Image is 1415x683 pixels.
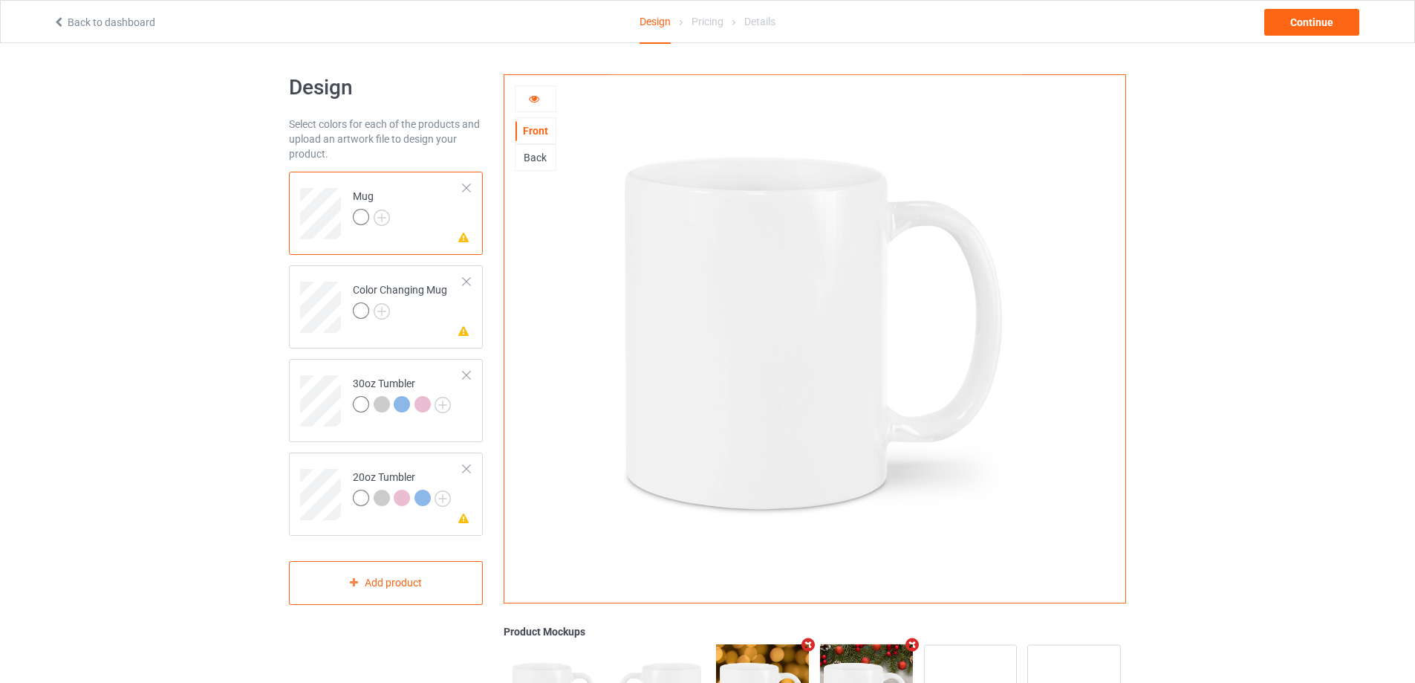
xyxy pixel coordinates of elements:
div: Color Changing Mug [353,282,447,318]
div: Select colors for each of the products and upload an artwork file to design your product. [289,117,483,161]
div: 30oz Tumbler [289,359,483,442]
div: Mug [353,189,390,224]
div: Design [640,1,671,44]
img: svg+xml;base64,PD94bWwgdmVyc2lvbj0iMS4wIiBlbmNvZGluZz0iVVRGLTgiPz4KPHN2ZyB3aWR0aD0iMjJweCIgaGVpZ2... [374,303,390,320]
div: 30oz Tumbler [353,376,451,412]
h1: Design [289,74,483,101]
img: svg+xml;base64,PD94bWwgdmVyc2lvbj0iMS4wIiBlbmNvZGluZz0iVVRGLTgiPz4KPHN2ZyB3aWR0aD0iMjJweCIgaGVpZ2... [374,210,390,226]
div: Pricing [692,1,723,42]
img: svg+xml;base64,PD94bWwgdmVyc2lvbj0iMS4wIiBlbmNvZGluZz0iVVRGLTgiPz4KPHN2ZyB3aWR0aD0iMjJweCIgaGVpZ2... [435,491,451,507]
a: Back to dashboard [53,16,155,28]
div: Continue [1264,9,1359,36]
div: 20oz Tumbler [289,453,483,536]
div: Product Mockups [504,624,1126,639]
div: Color Changing Mug [289,265,483,349]
i: Remove mockup [902,637,921,653]
div: Details [744,1,775,42]
div: Mug [289,172,483,255]
div: 20oz Tumbler [353,470,451,505]
i: Remove mockup [799,637,818,653]
div: Back [515,150,556,165]
div: Front [515,123,556,138]
div: Add product [289,561,483,605]
img: svg+xml;base64,PD94bWwgdmVyc2lvbj0iMS4wIiBlbmNvZGluZz0iVVRGLTgiPz4KPHN2ZyB3aWR0aD0iMjJweCIgaGVpZ2... [435,397,451,413]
